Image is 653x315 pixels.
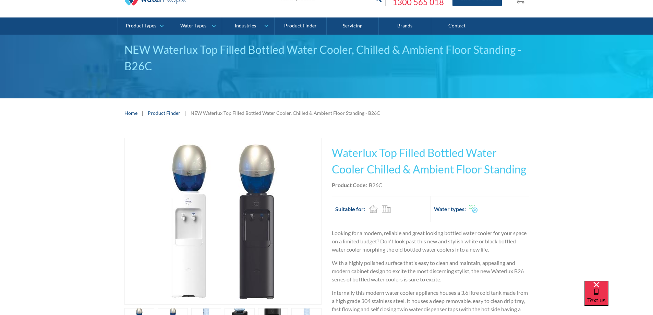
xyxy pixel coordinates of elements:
h1: Waterlux Top Filled Bottled Water Cooler Chilled & Ambient Floor Standing [332,145,529,178]
div: NEW Waterlux Top Filled Bottled Water Cooler, Chilled & Ambient Floor Standing - B26C [124,41,529,74]
div: Product Types [126,23,156,29]
a: Industries [222,17,274,35]
a: open lightbox [124,138,322,305]
a: Product Finder [148,109,180,117]
a: Brands [379,17,431,35]
img: NEW Waterlux Top Filled Bottled Water Cooler, Chilled & Ambient Floor Standing - B26C [140,138,306,304]
p: With a highly polished surface that's easy to clean and maintain, appealing and modern cabinet de... [332,259,529,283]
strong: Product Code: [332,182,367,188]
a: Product Finder [275,17,327,35]
div: Water Types [180,23,206,29]
a: Product Types [118,17,170,35]
div: | [184,109,187,117]
iframe: podium webchat widget bubble [584,281,653,315]
p: Looking for a modern, reliable and great looking bottled water cooler for your space on a limited... [332,229,529,254]
div: NEW Waterlux Top Filled Bottled Water Cooler, Chilled & Ambient Floor Standing - B26C [191,109,380,117]
a: Water Types [170,17,222,35]
div: Industries [235,23,256,29]
div: B26C [369,181,382,189]
a: Contact [431,17,483,35]
a: Home [124,109,137,117]
h2: Water types: [434,205,466,213]
div: | [141,109,144,117]
h2: Suitable for: [335,205,365,213]
a: Servicing [327,17,379,35]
